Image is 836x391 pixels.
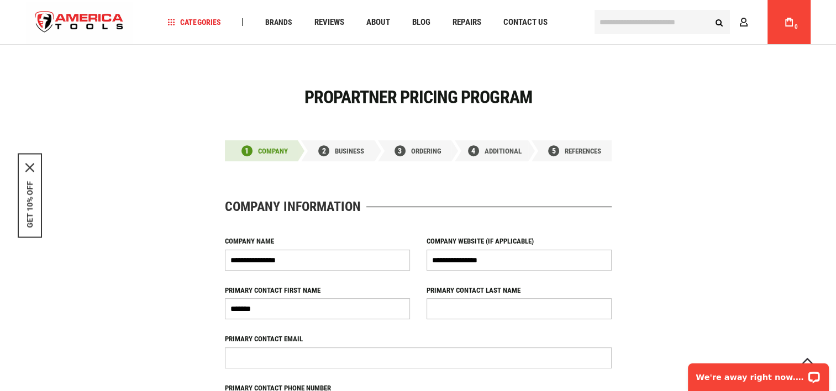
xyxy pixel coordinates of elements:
span: 3 [398,147,402,155]
button: Close [25,163,34,172]
span: Company Name [225,237,274,245]
span: About [366,18,390,27]
span: Business [335,147,364,155]
a: Brands [260,15,297,30]
button: Search [709,12,730,33]
img: America Tools [26,2,133,43]
span: Brands [265,18,292,26]
a: store logo [26,2,133,43]
span: Primary Contact Email [225,335,303,343]
span: Company Website (if applicable) [427,237,534,245]
span: Contact Us [503,18,547,27]
span: 0 [795,24,798,30]
span: 5 [552,147,556,155]
svg: close icon [25,163,34,172]
span: References [565,147,601,155]
span: Company [258,147,288,155]
span: 1 [245,147,249,155]
span: Additional [485,147,522,155]
button: GET 10% OFF [25,181,34,228]
iframe: LiveChat chat widget [681,356,836,391]
span: Company Information [225,200,361,213]
a: About [361,15,395,30]
span: Primary Contact First Name [225,286,320,294]
span: Blog [412,18,430,27]
span: Categories [167,18,220,26]
span: Repairs [452,18,481,27]
a: Contact Us [498,15,552,30]
span: Ordering [411,147,441,155]
span: Reviews [314,18,344,27]
span: ProPartner Pricing Program [304,87,532,108]
a: Repairs [447,15,486,30]
a: Blog [407,15,435,30]
span: Primary Contact Last Name [427,286,520,294]
a: Reviews [309,15,349,30]
span: 4 [471,147,475,155]
span: 2 [322,147,326,155]
a: Categories [162,15,225,30]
